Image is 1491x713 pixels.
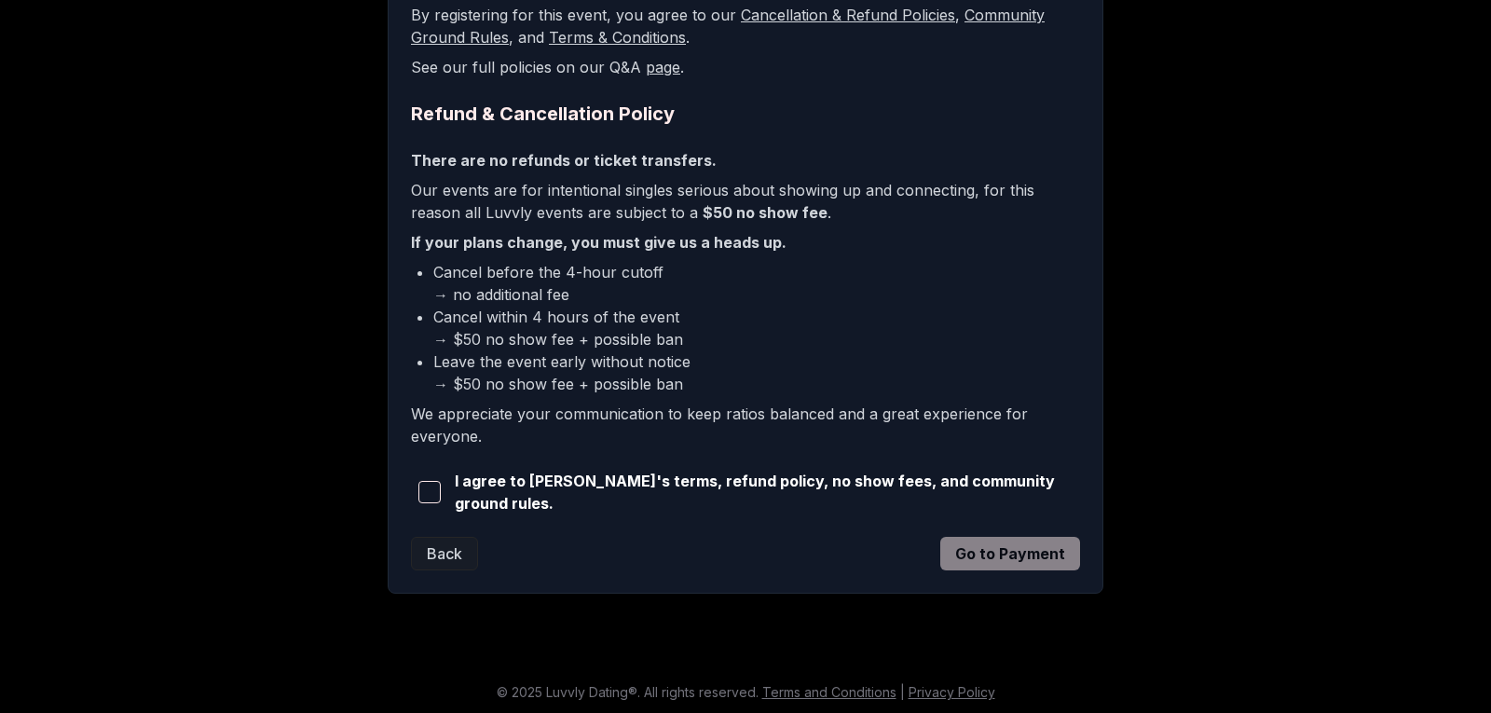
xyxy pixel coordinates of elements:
li: Cancel within 4 hours of the event → $50 no show fee + possible ban [433,306,1080,350]
a: page [646,58,680,76]
p: We appreciate your communication to keep ratios balanced and a great experience for everyone. [411,403,1080,447]
p: See our full policies on our Q&A . [411,56,1080,78]
p: By registering for this event, you agree to our , , and . [411,4,1080,48]
span: | [900,684,905,700]
h2: Refund & Cancellation Policy [411,101,1080,127]
p: Our events are for intentional singles serious about showing up and connecting, for this reason a... [411,179,1080,224]
button: Back [411,537,478,570]
a: Cancellation & Refund Policies [741,6,955,24]
li: Leave the event early without notice → $50 no show fee + possible ban [433,350,1080,395]
a: Privacy Policy [909,684,995,700]
p: If your plans change, you must give us a heads up. [411,231,1080,254]
li: Cancel before the 4-hour cutoff → no additional fee [433,261,1080,306]
a: Terms & Conditions [549,28,686,47]
span: I agree to [PERSON_NAME]'s terms, refund policy, no show fees, and community ground rules. [455,470,1080,514]
p: There are no refunds or ticket transfers. [411,149,1080,171]
b: $50 no show fee [703,203,828,222]
a: Terms and Conditions [762,684,896,700]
